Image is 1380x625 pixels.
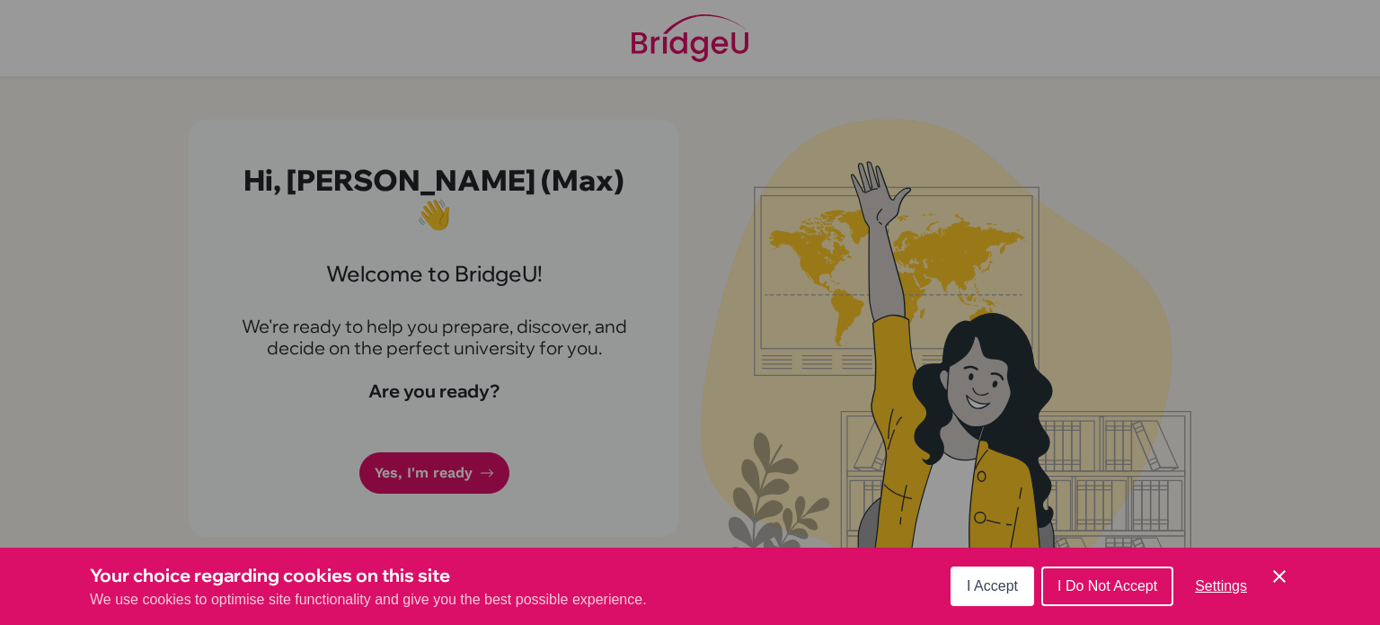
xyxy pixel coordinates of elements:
[90,562,647,589] h3: Your choice regarding cookies on this site
[1195,578,1247,594] span: Settings
[1181,568,1261,604] button: Settings
[1057,578,1157,594] span: I Do Not Accept
[1269,566,1290,587] button: Save and close
[951,567,1034,606] button: I Accept
[967,578,1018,594] span: I Accept
[1041,567,1173,606] button: I Do Not Accept
[90,589,647,611] p: We use cookies to optimise site functionality and give you the best possible experience.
